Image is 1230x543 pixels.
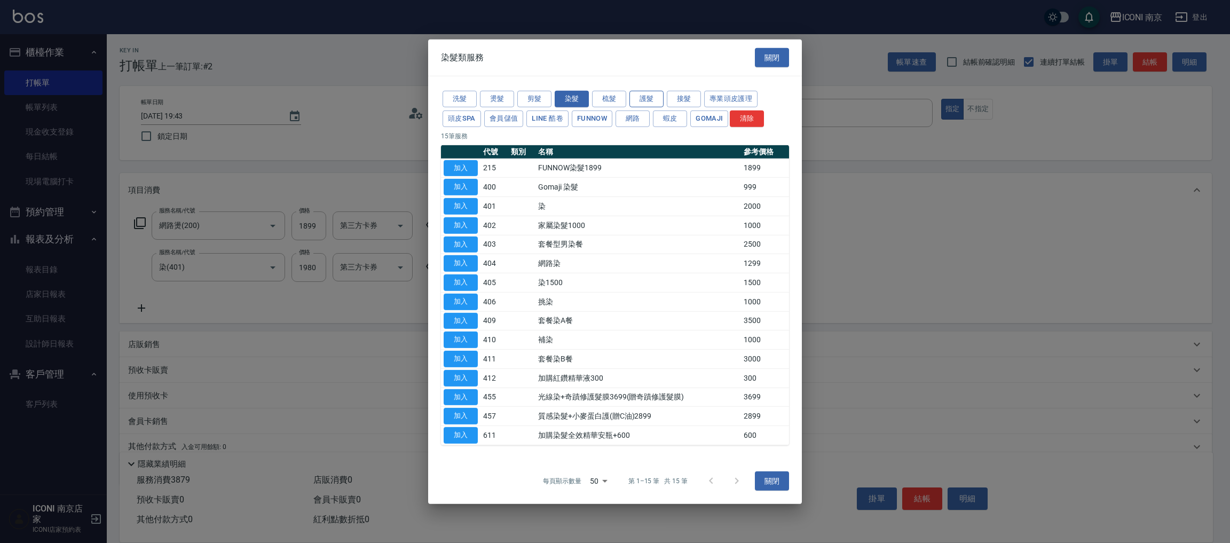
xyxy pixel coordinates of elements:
button: 專業頭皮護理 [704,91,758,107]
button: 加入 [444,294,478,310]
td: 403 [480,235,508,254]
button: 加入 [444,217,478,234]
button: Gomaji [690,111,728,127]
td: 405 [480,273,508,292]
button: 加入 [444,198,478,215]
button: 頭皮SPA [443,111,481,127]
button: 加入 [444,389,478,405]
button: 加入 [444,160,478,176]
td: 光線染+奇蹟修護髮膜3699(贈奇蹟修護髮膜) [535,388,741,407]
td: FUNNOW染髮1899 [535,159,741,178]
td: 加購染髮全效精華安瓶+600 [535,426,741,445]
td: 3699 [741,388,789,407]
td: 1000 [741,216,789,235]
button: 會員儲值 [484,111,524,127]
td: 404 [480,254,508,273]
div: 50 [586,467,611,495]
td: 1299 [741,254,789,273]
td: Gomaji 染髮 [535,178,741,197]
button: 護髮 [629,91,664,107]
td: 600 [741,426,789,445]
button: FUNNOW [572,111,612,127]
td: 1000 [741,330,789,350]
td: 2899 [741,407,789,426]
td: 409 [480,311,508,330]
button: 梳髮 [592,91,626,107]
td: 質感染髮+小麥蛋白護(贈C油)2899 [535,407,741,426]
td: 染1500 [535,273,741,292]
td: 406 [480,292,508,311]
button: 網路 [616,111,650,127]
button: 關閉 [755,48,789,67]
button: 清除 [730,111,764,127]
td: 套餐染B餐 [535,349,741,368]
td: 2500 [741,235,789,254]
th: 參考價格 [741,145,789,159]
p: 第 1–15 筆 共 15 筆 [628,476,688,486]
td: 補染 [535,330,741,350]
th: 名稱 [535,145,741,159]
button: 加入 [444,179,478,195]
button: 加入 [444,408,478,424]
td: 3000 [741,349,789,368]
td: 455 [480,388,508,407]
button: 洗髮 [443,91,477,107]
button: 加入 [444,370,478,387]
td: 網路染 [535,254,741,273]
p: 15 筆服務 [441,131,789,140]
td: 套餐型男染餐 [535,235,741,254]
td: 挑染 [535,292,741,311]
td: 套餐染A餐 [535,311,741,330]
span: 染髮類服務 [441,52,484,63]
button: 染髮 [555,91,589,107]
td: 412 [480,368,508,388]
button: 加入 [444,351,478,367]
td: 457 [480,407,508,426]
td: 401 [480,196,508,216]
td: 215 [480,159,508,178]
td: 2000 [741,196,789,216]
td: 1899 [741,159,789,178]
td: 300 [741,368,789,388]
p: 每頁顯示數量 [543,476,581,486]
button: 加入 [444,274,478,291]
button: 燙髮 [480,91,514,107]
button: 加入 [444,312,478,329]
button: 加入 [444,332,478,348]
button: 蝦皮 [653,111,687,127]
button: 關閉 [755,471,789,491]
button: 加入 [444,236,478,253]
button: 加入 [444,427,478,444]
td: 加購紅鑽精華液300 [535,368,741,388]
td: 410 [480,330,508,350]
button: 剪髮 [517,91,551,107]
td: 1500 [741,273,789,292]
th: 類別 [508,145,536,159]
th: 代號 [480,145,508,159]
td: 411 [480,349,508,368]
td: 染 [535,196,741,216]
button: 接髮 [667,91,701,107]
td: 611 [480,426,508,445]
td: 402 [480,216,508,235]
td: 家屬染髮1000 [535,216,741,235]
td: 3500 [741,311,789,330]
td: 400 [480,178,508,197]
td: 999 [741,178,789,197]
button: 加入 [444,255,478,272]
button: LINE 酷卷 [526,111,569,127]
td: 1000 [741,292,789,311]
